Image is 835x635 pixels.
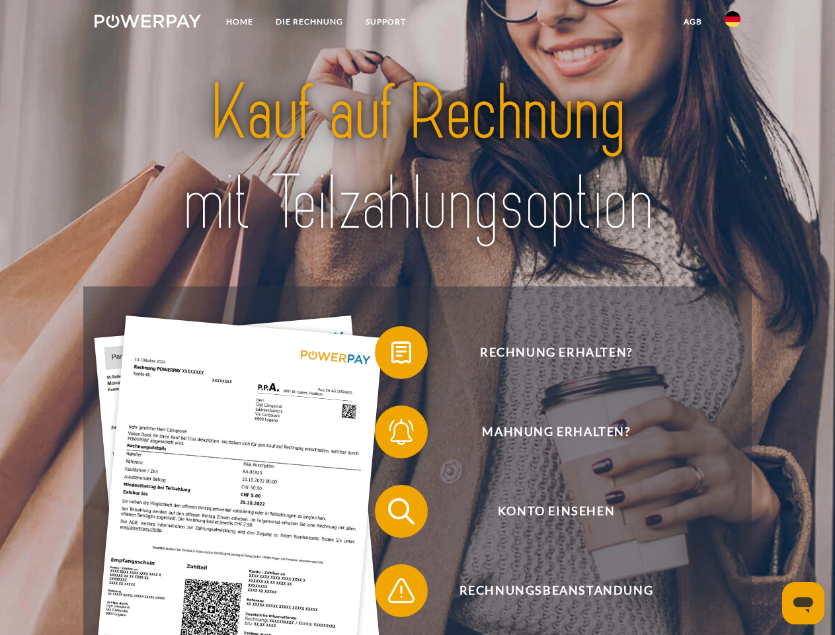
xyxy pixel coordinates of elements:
img: de [725,11,740,27]
button: Konto einsehen [375,485,719,538]
img: qb_search.svg [385,495,418,528]
a: agb [672,10,713,34]
span: Konto einsehen [394,485,718,538]
a: Home [215,10,264,34]
img: qb_bell.svg [385,415,418,448]
img: title-powerpay_de.svg [126,63,709,253]
iframe: Schaltfläche zum Öffnen des Messaging-Fensters [782,582,824,624]
span: Rechnung erhalten? [394,326,718,379]
span: Rechnungsbeanstandung [394,564,718,617]
a: DIE RECHNUNG [264,10,354,34]
img: qb_warning.svg [385,574,418,607]
a: SUPPORT [354,10,417,34]
button: Rechnung erhalten? [375,326,719,379]
button: Mahnung erhalten? [375,405,719,458]
button: Rechnungsbeanstandung [375,564,719,617]
img: logo-powerpay-white.svg [95,15,201,28]
span: Mahnung erhalten? [394,405,718,458]
img: qb_bill.svg [385,336,418,369]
